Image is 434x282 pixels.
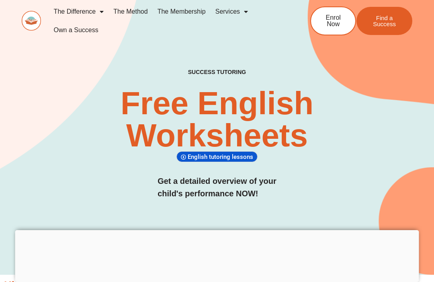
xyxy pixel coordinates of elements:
[158,175,276,200] h3: Get a detailed overview of your child's performance NOW!
[310,6,356,35] a: Enrol Now
[368,15,400,27] span: Find a Success
[211,2,253,21] a: Services
[108,2,152,21] a: The Method
[188,153,256,161] span: English tutoring lessons
[159,69,275,76] h4: SUCCESS TUTORING​
[88,87,346,152] h2: Free English Worksheets​
[49,2,288,39] nav: Menu
[176,151,258,162] div: English tutoring lessons
[296,191,434,282] iframe: Chat Widget
[49,2,109,21] a: The Difference
[49,21,103,39] a: Own a Success
[15,230,419,280] iframe: Advertisement
[153,2,211,21] a: The Membership
[323,14,343,27] span: Enrol Now
[356,7,412,35] a: Find a Success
